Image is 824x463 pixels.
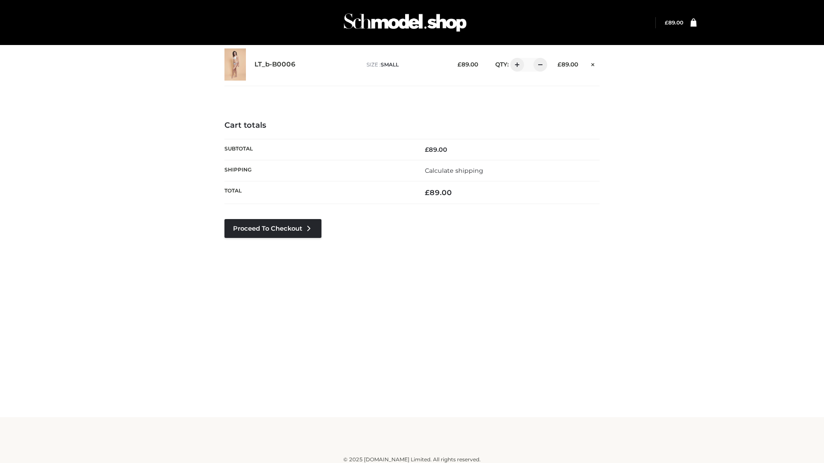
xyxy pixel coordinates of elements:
img: LT_b-B0006 - SMALL [224,48,246,81]
a: £89.00 [665,19,683,26]
div: QTY: [487,58,544,72]
bdi: 89.00 [425,188,452,197]
a: Proceed to Checkout [224,219,321,238]
bdi: 89.00 [557,61,578,68]
span: £ [457,61,461,68]
span: £ [425,188,430,197]
span: £ [557,61,561,68]
a: LT_b-B0006 [254,60,296,69]
bdi: 89.00 [665,19,683,26]
bdi: 89.00 [425,146,447,153]
span: £ [425,146,429,153]
th: Subtotal [224,139,412,160]
bdi: 89.00 [457,61,478,68]
p: size : [367,61,444,69]
th: Shipping [224,160,412,181]
a: Remove this item [587,58,600,69]
img: Schmodel Admin 964 [341,6,470,39]
th: Total [224,181,412,204]
a: Calculate shipping [425,167,483,174]
h4: Cart totals [224,121,600,130]
span: £ [665,19,668,26]
span: SMALL [381,61,399,68]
